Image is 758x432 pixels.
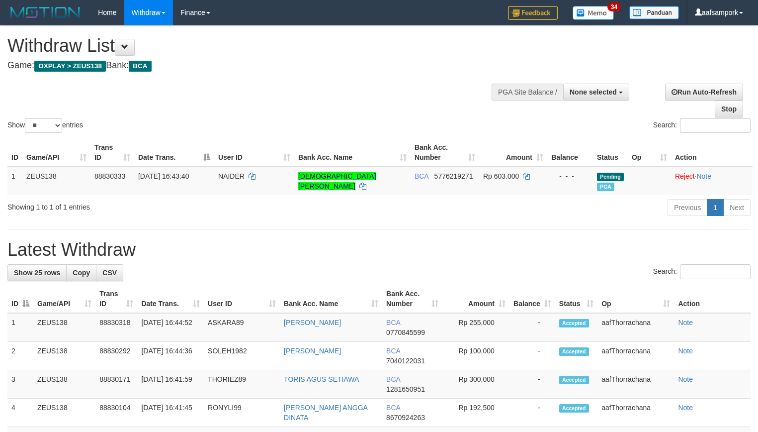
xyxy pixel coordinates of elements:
[95,399,137,427] td: 88830104
[593,138,628,167] th: Status
[33,313,95,342] td: ZEUS138
[284,375,359,383] a: TORIS AGUS SETIAWA
[218,172,245,180] span: NAIDER
[7,342,33,370] td: 2
[7,138,22,167] th: ID
[7,61,496,71] h4: Game: Bank:
[7,118,83,133] label: Show entries
[7,36,496,56] h1: Withdraw List
[675,172,695,180] a: Reject
[479,138,547,167] th: Amount: activate to sort column ascending
[678,319,693,326] a: Note
[597,173,624,181] span: Pending
[559,404,589,413] span: Accepted
[723,199,751,216] a: Next
[95,313,137,342] td: 88830318
[138,172,189,180] span: [DATE] 16:43:40
[95,285,137,313] th: Trans ID: activate to sort column ascending
[33,285,95,313] th: Game/API: activate to sort column ascending
[386,385,425,393] span: Copy 1281650951 to clipboard
[680,118,751,133] input: Search:
[204,370,280,399] td: THORIEZ89
[563,84,629,101] button: None selected
[7,240,751,260] h1: Latest Withdraw
[442,342,509,370] td: Rp 100,000
[508,6,558,20] img: Feedback.jpg
[284,347,341,355] a: [PERSON_NAME]
[66,264,96,281] a: Copy
[696,172,711,180] a: Note
[707,199,724,216] a: 1
[386,319,400,326] span: BCA
[34,61,106,72] span: OXPLAY > ZEUS138
[204,399,280,427] td: RONYLI99
[7,399,33,427] td: 4
[678,375,693,383] a: Note
[7,198,308,212] div: Showing 1 to 1 of 1 entries
[442,399,509,427] td: Rp 192,500
[204,342,280,370] td: SOLEH1982
[25,118,62,133] select: Showentries
[509,399,555,427] td: -
[570,88,617,96] span: None selected
[386,357,425,365] span: Copy 7040122031 to clipboard
[442,370,509,399] td: Rp 300,000
[22,167,90,195] td: ZEUS138
[597,370,674,399] td: aafThorrachana
[442,313,509,342] td: Rp 255,000
[294,138,411,167] th: Bank Acc. Name: activate to sort column ascending
[386,404,400,412] span: BCA
[96,264,123,281] a: CSV
[298,172,376,190] a: [DEMOGRAPHIC_DATA][PERSON_NAME]
[129,61,151,72] span: BCA
[665,84,743,101] a: Run Auto-Refresh
[483,172,519,180] span: Rp 603.000
[137,313,204,342] td: [DATE] 16:44:52
[137,342,204,370] td: [DATE] 16:44:36
[73,269,90,277] span: Copy
[7,167,22,195] td: 1
[653,264,751,279] label: Search:
[671,167,753,195] td: ·
[573,6,614,20] img: Button%20Memo.svg
[386,328,425,336] span: Copy 0770845599 to clipboard
[204,313,280,342] td: ASKARA89
[547,138,593,167] th: Balance
[7,285,33,313] th: ID: activate to sort column descending
[386,414,425,422] span: Copy 8670924263 to clipboard
[33,342,95,370] td: ZEUS138
[607,2,621,11] span: 34
[509,313,555,342] td: -
[674,285,751,313] th: Action
[33,370,95,399] td: ZEUS138
[137,370,204,399] td: [DATE] 16:41:59
[7,313,33,342] td: 1
[509,285,555,313] th: Balance: activate to sort column ascending
[678,404,693,412] a: Note
[559,347,589,356] span: Accepted
[137,285,204,313] th: Date Trans.: activate to sort column ascending
[94,172,125,180] span: 88830333
[715,101,743,117] a: Stop
[559,319,589,327] span: Accepted
[597,342,674,370] td: aafThorrachana
[284,404,367,422] a: [PERSON_NAME] ANGGA DINATA
[678,347,693,355] a: Note
[551,171,589,181] div: - - -
[442,285,509,313] th: Amount: activate to sort column ascending
[95,370,137,399] td: 88830171
[382,285,442,313] th: Bank Acc. Number: activate to sort column ascending
[411,138,479,167] th: Bank Acc. Number: activate to sort column ascending
[680,264,751,279] input: Search:
[7,264,67,281] a: Show 25 rows
[628,138,671,167] th: Op: activate to sort column ascending
[492,84,563,101] div: PGA Site Balance /
[7,370,33,399] td: 3
[7,5,83,20] img: MOTION_logo.png
[671,138,753,167] th: Action
[434,172,473,180] span: Copy 5776219271 to clipboard
[555,285,597,313] th: Status: activate to sort column ascending
[204,285,280,313] th: User ID: activate to sort column ascending
[668,199,707,216] a: Previous
[597,285,674,313] th: Op: activate to sort column ascending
